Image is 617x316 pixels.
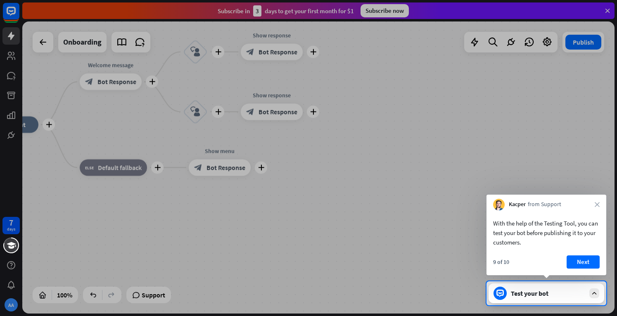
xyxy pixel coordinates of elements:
[595,202,600,207] i: close
[567,255,600,268] button: Next
[7,3,31,28] button: Open LiveChat chat widget
[509,201,526,209] span: Kacper
[493,258,509,266] div: 9 of 10
[528,201,561,209] span: from Support
[511,289,585,297] div: Test your bot
[493,219,600,247] div: With the help of the Testing Tool, you can test your bot before publishing it to your customers.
